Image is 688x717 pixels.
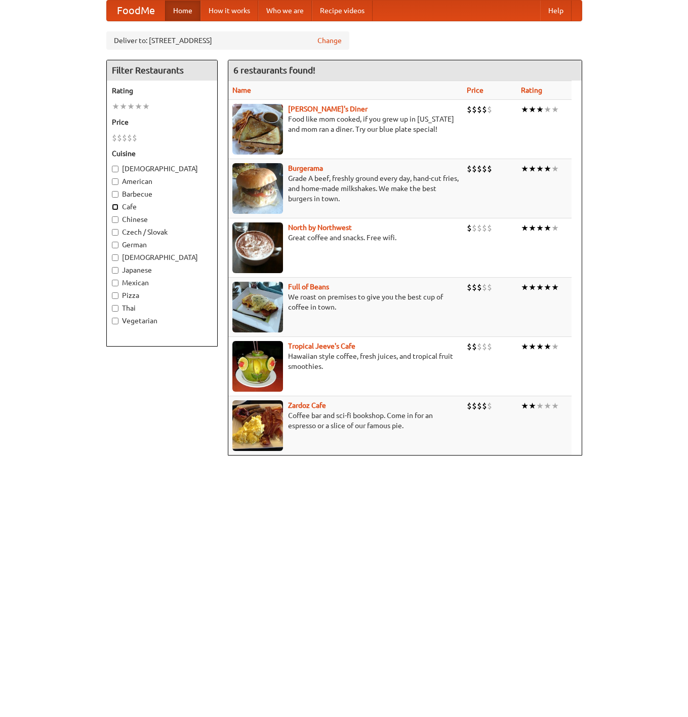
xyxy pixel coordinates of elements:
[233,65,315,75] ng-pluralize: 6 restaurants found!
[467,104,472,115] li: $
[232,86,251,94] a: Name
[232,351,459,371] p: Hawaiian style coffee, fresh juices, and tropical fruit smoothies.
[288,342,355,350] a: Tropical Jeeve's Cafe
[487,104,492,115] li: $
[529,341,536,352] li: ★
[482,400,487,411] li: $
[127,132,132,143] li: $
[112,214,212,224] label: Chinese
[288,105,368,113] b: [PERSON_NAME]'s Diner
[521,104,529,115] li: ★
[482,282,487,293] li: $
[232,104,283,155] img: sallys.jpg
[536,104,544,115] li: ★
[200,1,258,21] a: How it works
[112,202,212,212] label: Cafe
[540,1,572,21] a: Help
[232,114,459,134] p: Food like mom cooked, if you grew up in [US_STATE] and mom ran a diner. Try our blue plate special!
[477,222,482,234] li: $
[112,267,118,274] input: Japanese
[112,86,212,96] h5: Rating
[288,283,329,291] b: Full of Beans
[112,318,118,324] input: Vegetarian
[529,400,536,411] li: ★
[119,101,127,112] li: ★
[487,163,492,174] li: $
[467,341,472,352] li: $
[477,282,482,293] li: $
[232,222,283,273] img: north.jpg
[232,173,459,204] p: Grade A beef, freshly ground every day, hand-cut fries, and home-made milkshakes. We make the bes...
[529,163,536,174] li: ★
[112,252,212,262] label: [DEMOGRAPHIC_DATA]
[112,178,118,185] input: American
[112,227,212,237] label: Czech / Slovak
[536,282,544,293] li: ★
[551,341,559,352] li: ★
[107,60,217,81] h4: Filter Restaurants
[112,290,212,300] label: Pizza
[112,292,118,299] input: Pizza
[112,166,118,172] input: [DEMOGRAPHIC_DATA]
[529,282,536,293] li: ★
[258,1,312,21] a: Who we are
[482,104,487,115] li: $
[529,104,536,115] li: ★
[112,305,118,312] input: Thai
[106,31,349,50] div: Deliver to: [STREET_ADDRESS]
[112,229,118,236] input: Czech / Slovak
[112,101,119,112] li: ★
[544,282,551,293] li: ★
[112,240,212,250] label: German
[472,282,477,293] li: $
[317,35,342,46] a: Change
[551,104,559,115] li: ★
[117,132,122,143] li: $
[232,341,283,392] img: jeeves.jpg
[467,222,472,234] li: $
[551,400,559,411] li: ★
[521,400,529,411] li: ★
[487,341,492,352] li: $
[544,104,551,115] li: ★
[521,163,529,174] li: ★
[551,222,559,234] li: ★
[544,400,551,411] li: ★
[487,222,492,234] li: $
[467,163,472,174] li: $
[529,222,536,234] li: ★
[521,282,529,293] li: ★
[288,401,326,409] b: Zardoz Cafe
[112,303,212,313] label: Thai
[288,223,352,232] a: North by Northwest
[232,292,459,312] p: We roast on premises to give you the best cup of coffee in town.
[112,316,212,326] label: Vegetarian
[482,222,487,234] li: $
[135,101,142,112] li: ★
[288,164,323,172] a: Burgerama
[112,148,212,159] h5: Cuisine
[112,164,212,174] label: [DEMOGRAPHIC_DATA]
[107,1,165,21] a: FoodMe
[482,341,487,352] li: $
[477,341,482,352] li: $
[487,400,492,411] li: $
[472,104,477,115] li: $
[472,400,477,411] li: $
[536,163,544,174] li: ★
[112,216,118,223] input: Chinese
[472,163,477,174] li: $
[312,1,373,21] a: Recipe videos
[544,341,551,352] li: ★
[142,101,150,112] li: ★
[232,410,459,431] p: Coffee bar and sci-fi bookshop. Come in for an espresso or a slice of our famous pie.
[487,282,492,293] li: $
[112,265,212,275] label: Japanese
[122,132,127,143] li: $
[536,222,544,234] li: ★
[477,163,482,174] li: $
[544,222,551,234] li: ★
[232,282,283,332] img: beans.jpg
